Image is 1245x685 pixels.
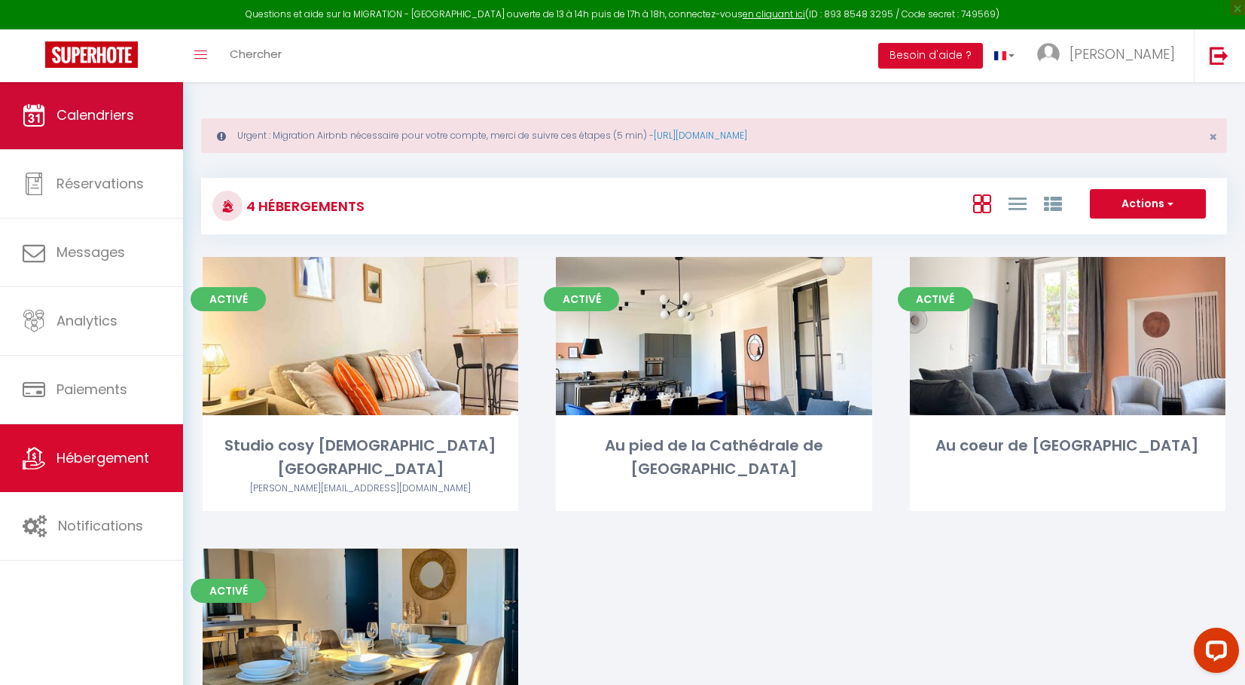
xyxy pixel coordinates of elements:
span: Analytics [56,311,117,330]
a: Editer [669,321,759,351]
img: ... [1037,43,1060,66]
iframe: LiveChat chat widget [1182,622,1245,685]
img: logout [1210,46,1228,65]
span: Paiements [56,380,127,399]
a: Editer [1022,321,1112,351]
span: Activé [898,287,973,311]
span: Chercher [230,46,282,62]
a: ... [PERSON_NAME] [1026,29,1194,82]
div: Au coeur de [GEOGRAPHIC_DATA] [910,434,1225,457]
a: [URL][DOMAIN_NAME] [654,129,747,142]
img: Super Booking [45,41,138,68]
a: Vue en Box [973,191,991,216]
span: Calendriers [56,106,134,124]
div: Au pied de la Cathédrale de [GEOGRAPHIC_DATA] [556,434,871,482]
a: Editer [316,321,406,351]
a: en cliquant ici [743,8,805,20]
span: Notifications [58,516,143,535]
button: Besoin d'aide ? [878,43,983,69]
a: Vue en Liste [1009,191,1027,216]
span: × [1209,127,1217,146]
button: Close [1209,130,1217,144]
a: Vue par Groupe [1044,191,1062,216]
span: Réservations [56,174,144,193]
span: Activé [191,579,266,603]
div: Urgent : Migration Airbnb nécessaire pour votre compte, merci de suivre ces étapes (5 min) - [201,118,1227,153]
div: Airbnb [203,482,518,496]
a: Editer [316,613,406,643]
span: Messages [56,243,125,261]
span: Activé [544,287,619,311]
button: Actions [1090,189,1206,219]
span: Hébergement [56,448,149,467]
h3: 4 Hébergements [243,189,365,223]
span: [PERSON_NAME] [1070,44,1175,63]
div: Studio cosy [DEMOGRAPHIC_DATA][GEOGRAPHIC_DATA] [203,434,518,482]
span: Activé [191,287,266,311]
a: Chercher [218,29,293,82]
